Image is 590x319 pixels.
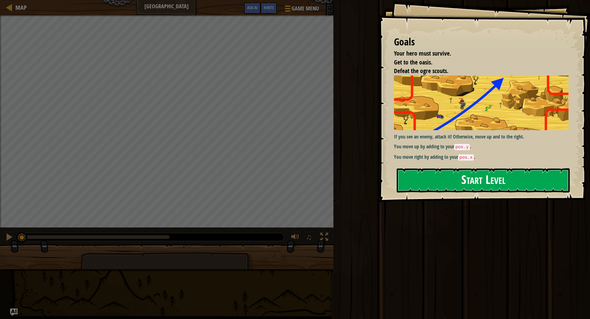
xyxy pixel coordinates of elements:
[318,231,330,244] button: Toggle fullscreen
[10,309,18,316] button: Ask AI
[394,35,568,49] div: Goals
[394,143,573,150] p: You move up by adding to your .
[394,58,432,66] span: Get to the oasis.
[386,67,567,76] li: Defeat the ogre scouts.
[394,133,573,140] p: If you see an enemy, attack it! Otherwise, move up and to the right.
[15,3,27,12] span: Map
[244,2,261,14] button: Ask AI
[394,154,573,161] p: You move right by adding to your .
[458,154,474,161] code: pos.x
[397,168,570,193] button: Start Level
[3,231,15,244] button: Ctrl + P: Pause
[394,67,448,75] span: Defeat the ogre scouts.
[386,49,567,58] li: Your hero must survive.
[394,76,573,130] img: Sarven road
[289,231,301,244] button: Adjust volume
[454,144,470,150] code: pos.y
[247,5,258,10] span: Ask AI
[394,49,451,57] span: Your hero must survive.
[305,231,315,244] button: ♫
[386,58,567,67] li: Get to the oasis.
[264,5,274,10] span: Hints
[292,5,319,13] span: Game Menu
[280,2,323,17] button: Game Menu
[306,232,312,242] span: ♫
[12,3,27,12] a: Map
